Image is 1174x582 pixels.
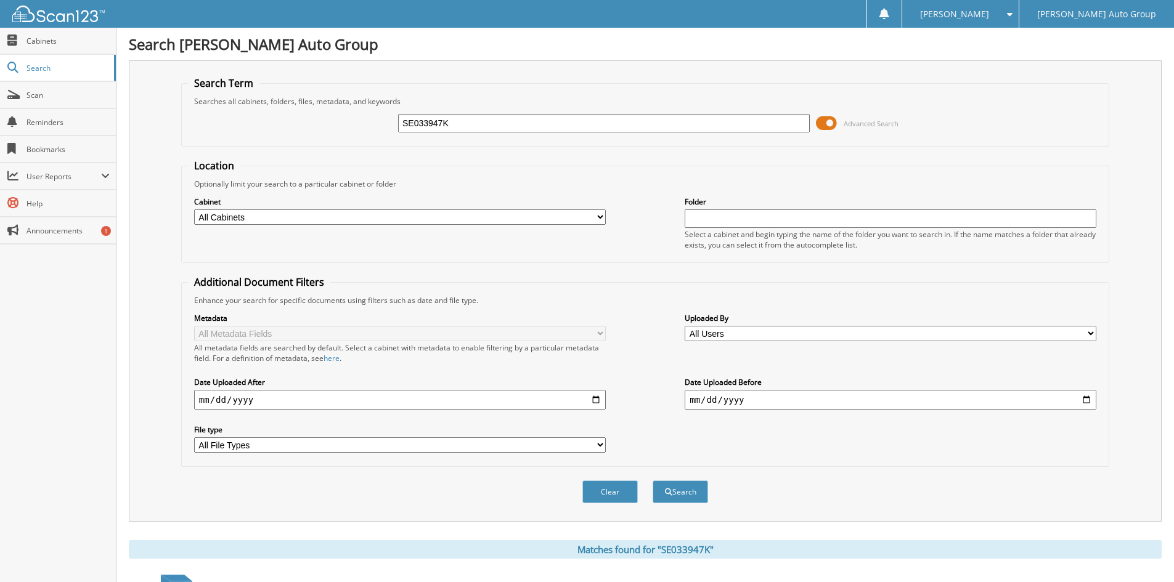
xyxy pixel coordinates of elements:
span: Search [26,63,108,73]
span: Reminders [26,117,110,127]
span: Advanced Search [844,119,899,128]
span: Scan [26,90,110,100]
span: [PERSON_NAME] Auto Group [1037,10,1156,18]
span: Cabinets [26,36,110,46]
legend: Additional Document Filters [188,275,330,289]
legend: Location [188,159,240,172]
div: All metadata fields are searched by default. Select a cabinet with metadata to enable filtering b... [194,342,606,363]
button: Search [653,480,708,503]
label: Cabinet [194,196,606,207]
h1: Search [PERSON_NAME] Auto Group [129,34,1162,54]
label: Metadata [194,313,606,323]
div: Optionally limit your search to a particular cabinet or folder [188,179,1103,189]
div: Matches found for "SE033947K" [129,540,1162,559]
div: 1 [101,226,111,236]
label: Folder [685,196,1096,207]
span: [PERSON_NAME] [920,10,989,18]
label: File type [194,424,606,435]
img: scan123-logo-white.svg [12,6,105,22]
label: Date Uploaded Before [685,377,1096,387]
input: start [194,390,606,410]
div: Searches all cabinets, folders, files, metadata, and keywords [188,96,1103,107]
span: User Reports [26,171,101,182]
label: Uploaded By [685,313,1096,323]
a: here [324,353,340,363]
label: Date Uploaded After [194,377,606,387]
legend: Search Term [188,76,259,90]
span: Help [26,198,110,209]
div: Enhance your search for specific documents using filters such as date and file type. [188,295,1103,305]
input: end [685,390,1096,410]
span: Announcements [26,225,110,236]
span: Bookmarks [26,144,110,155]
button: Clear [582,480,638,503]
div: Select a cabinet and begin typing the name of the folder you want to search in. If the name match... [685,229,1096,250]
